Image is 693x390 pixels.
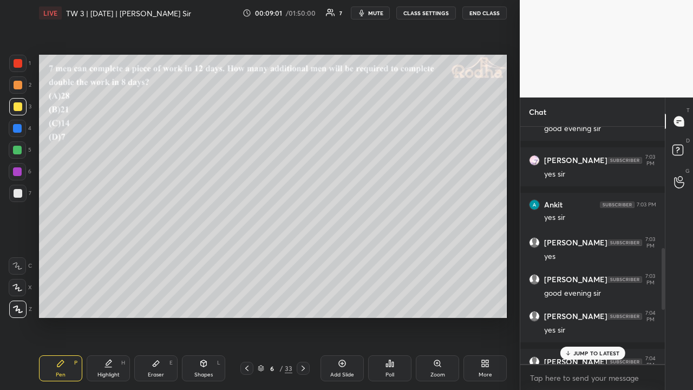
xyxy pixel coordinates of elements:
div: 7:03 PM [644,273,656,286]
div: Zoom [430,372,445,378]
img: 4P8fHbbgJtejmAAAAAElFTkSuQmCC [607,239,642,246]
div: good evening sir [544,123,656,134]
div: yes sir [544,325,656,336]
img: default.png [529,357,539,367]
img: 4P8fHbbgJtejmAAAAAElFTkSuQmCC [607,276,642,283]
div: 7:04 PM [644,355,656,368]
div: Pen [56,372,66,378]
button: CLASS SETTINGS [396,6,456,19]
div: yes sir [544,212,656,223]
div: 7 [339,10,342,16]
p: D [686,136,690,145]
div: Shapes [194,372,213,378]
h6: [PERSON_NAME] [544,311,607,321]
div: E [169,360,173,366]
div: More [479,372,492,378]
div: Eraser [148,372,164,378]
div: 4 [9,120,31,137]
div: 5 [9,141,31,159]
div: H [121,360,125,366]
h6: [PERSON_NAME] [544,357,607,367]
h6: [PERSON_NAME] [544,238,607,248]
div: Poll [385,372,394,378]
div: Add Slide [330,372,354,378]
img: 4P8fHbbgJtejmAAAAAElFTkSuQmCC [607,157,642,164]
div: 2 [9,76,31,94]
button: mute [351,6,390,19]
div: good evening sir [544,288,656,299]
img: 4P8fHbbgJtejmAAAAAElFTkSuQmCC [607,313,642,320]
div: 7 [9,185,31,202]
div: 6 [9,163,31,180]
img: 4P8fHbbgJtejmAAAAAElFTkSuQmCC [607,359,642,365]
img: default.png [529,311,539,321]
div: / [279,365,283,372]
button: END CLASS [462,6,507,19]
img: thumbnail.jpg [529,155,539,165]
div: 7:04 PM [644,310,656,323]
div: 6 [266,365,277,372]
p: G [685,167,690,175]
span: mute [368,9,383,17]
div: Highlight [97,372,120,378]
img: default.png [529,275,539,284]
div: 33 [285,363,292,373]
div: 7:03 PM [644,236,656,249]
div: 3 [9,98,31,115]
div: L [217,360,220,366]
div: LIVE [39,6,62,19]
h6: Ankit [544,200,563,210]
div: yes [544,251,656,262]
h6: [PERSON_NAME] [544,155,607,165]
div: 7:03 PM [637,201,656,208]
h4: TW 3 | [DATE] | [PERSON_NAME] Sir [66,8,191,18]
img: thumbnail.jpg [529,200,539,210]
div: P [74,360,77,366]
img: 4P8fHbbgJtejmAAAAAElFTkSuQmCC [600,201,635,208]
div: 7:03 PM [644,154,656,167]
p: T [687,106,690,114]
p: Chat [520,97,555,126]
div: yes sir [544,169,656,180]
div: 1 [9,55,31,72]
div: Z [9,301,32,318]
img: default.png [529,238,539,248]
div: grid [520,127,665,364]
div: C [9,257,32,275]
div: X [9,279,32,296]
h6: [PERSON_NAME] [544,275,607,284]
p: JUMP TO LATEST [573,350,620,356]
